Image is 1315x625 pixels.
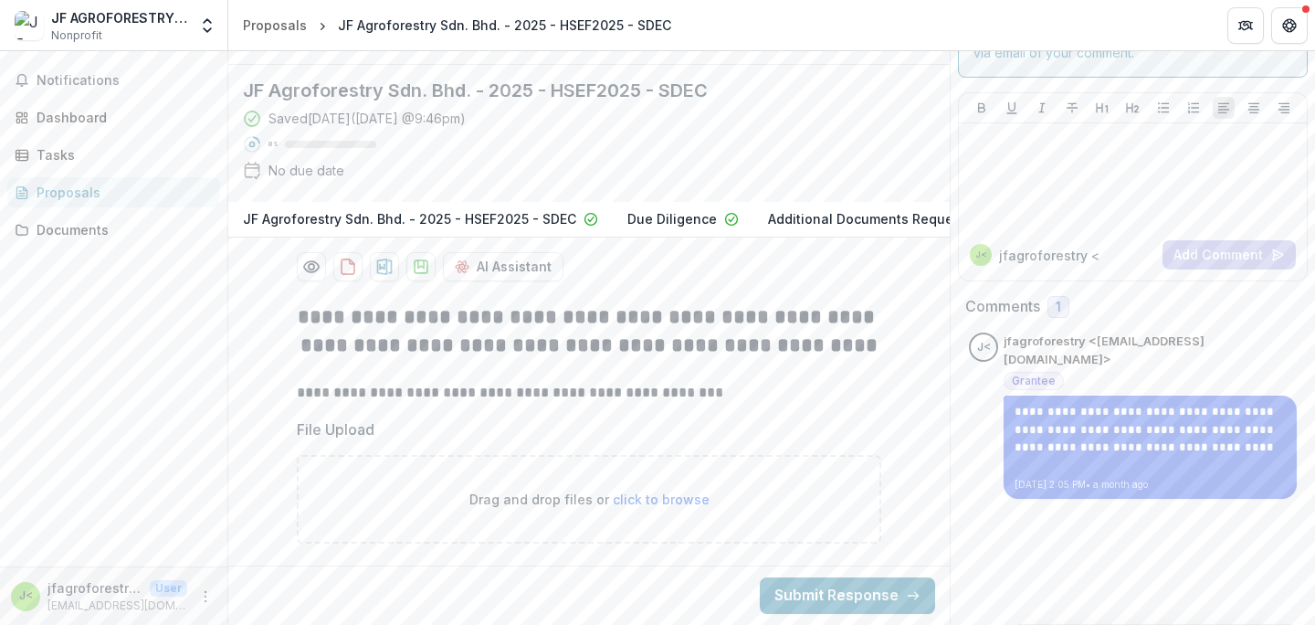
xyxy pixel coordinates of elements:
[1056,300,1061,315] span: 1
[613,492,710,507] span: click to browse
[47,598,187,614] p: [EMAIL_ADDRESS][DOMAIN_NAME]
[150,580,187,597] p: User
[195,7,220,44] button: Open entity switcher
[370,252,399,281] button: download-proposal
[7,215,220,245] a: Documents
[965,298,1040,315] h2: Comments
[243,16,307,35] div: Proposals
[195,586,216,608] button: More
[243,209,576,228] p: JF Agroforestry Sdn. Bhd. - 2025 - HSEF2025 - SDEC
[268,138,278,151] p: 0 %
[236,12,679,38] nav: breadcrumb
[1012,375,1056,387] span: Grantee
[1152,97,1174,119] button: Bullet List
[51,27,102,44] span: Nonprofit
[7,177,220,207] a: Proposals
[1015,478,1286,492] p: [DATE] 2:05 PM • a month ago
[1273,97,1295,119] button: Align Right
[7,102,220,132] a: Dashboard
[47,578,142,598] p: jfagroforestry <[EMAIL_ADDRESS][DOMAIN_NAME]>
[1227,7,1264,44] button: Partners
[7,140,220,170] a: Tasks
[1162,240,1296,270] button: Add Comment
[760,577,935,614] button: Submit Response
[469,490,710,509] p: Drag and drop files or
[19,590,33,602] div: jfagroforestry <jfagroforestry@gmail.com>
[37,108,205,127] div: Dashboard
[297,252,326,281] button: Preview f12ed8fa-d937-4979-ac51-53622c92efe1-4.pdf
[37,183,205,202] div: Proposals
[406,252,436,281] button: download-proposal
[1031,97,1053,119] button: Italicize
[443,252,563,281] button: AI Assistant
[971,97,993,119] button: Bold
[627,209,717,228] p: Due Diligence
[297,418,374,440] p: File Upload
[15,11,44,40] img: JF AGROFORESTRY SDN. BHD.
[268,161,344,180] div: No due date
[243,79,906,101] h2: JF Agroforestry Sdn. Bhd. - 2025 - HSEF2025 - SDEC
[1121,97,1143,119] button: Heading 2
[338,16,671,35] div: JF Agroforestry Sdn. Bhd. - 2025 - HSEF2025 - SDEC
[37,220,205,239] div: Documents
[333,252,363,281] button: download-proposal
[51,8,187,27] div: JF AGROFORESTRY SDN. BHD.
[236,12,314,38] a: Proposals
[975,250,987,260] div: jfagroforestry <jfagroforestry@gmail.com>
[268,109,466,128] div: Saved [DATE] ( [DATE] @ 9:46pm )
[1243,97,1265,119] button: Align Center
[1183,97,1205,119] button: Ordered List
[1001,97,1023,119] button: Underline
[1271,7,1308,44] button: Get Help
[37,145,205,164] div: Tasks
[977,342,991,354] div: jfagroforestry <jfagroforestry@gmail.com>
[1091,97,1113,119] button: Heading 1
[7,66,220,95] button: Notifications
[768,209,965,228] p: Additional Documents Request
[1213,97,1235,119] button: Align Left
[1061,97,1083,119] button: Strike
[1004,333,1297,368] p: jfagroforestry <[EMAIL_ADDRESS][DOMAIN_NAME]>
[37,73,213,89] span: Notifications
[999,246,1099,265] p: jfagroforestry <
